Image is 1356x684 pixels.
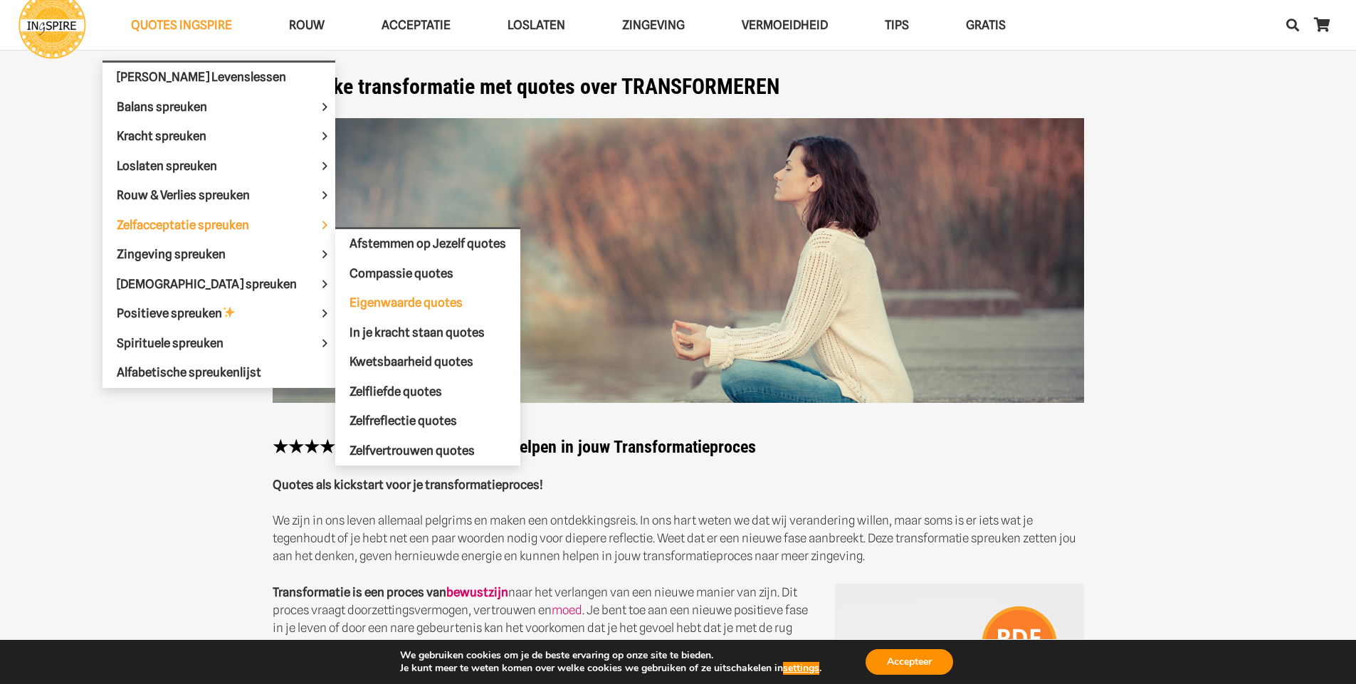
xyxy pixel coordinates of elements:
[117,335,248,349] span: Spirituele spreuken
[314,269,335,298] span: Mooiste spreuken Menu
[856,7,937,43] a: TIPSTIPS Menu
[103,151,335,181] a: Loslaten spreukenLoslaten spreuken Menu
[117,99,231,113] span: Balans spreuken
[273,585,508,599] strong: Transformatie is een proces van
[314,92,335,121] span: Balans spreuken Menu
[552,603,582,617] a: moed
[117,129,231,143] span: Kracht spreuken
[103,269,335,299] a: [DEMOGRAPHIC_DATA] spreukenMooiste spreuken Menu
[783,662,819,675] button: settings
[261,7,353,43] a: ROUWROUW Menu
[685,638,705,653] a: pijn
[117,365,261,379] span: Alfabetische spreukenlijst
[103,358,335,388] a: Alfabetische spreukenlijst
[479,7,594,43] a: LoslatenLoslaten Menu
[353,7,479,43] a: AcceptatieAcceptatie Menu
[349,295,463,310] span: Eigenwaarde quotes
[742,18,828,32] span: VERMOEIDHEID
[273,584,1084,673] p: naar het verlangen van een nieuwe manier van zijn. Dit proces vraagt doorzettingsvermogen, vertro...
[335,377,520,407] a: Zelfliefde quotes
[937,7,1034,43] a: GRATISGRATIS Menu
[866,649,953,675] button: Accepteer
[713,7,856,43] a: VERMOEIDHEIDVERMOEIDHEID Menu
[314,151,335,180] span: Loslaten spreuken Menu
[273,118,1084,404] img: Betekenis spirituele transformatie voor meer zingeving
[117,70,286,84] span: [PERSON_NAME] Levenslessen
[103,7,261,43] a: QUOTES INGSPIREQUOTES INGSPIRE Menu
[446,585,508,599] a: bewustzijn
[349,384,442,399] span: Zelfliefde quotes
[273,74,1084,100] h1: Innerlijke transformatie met quotes over TRANSFORMEREN
[117,306,260,320] span: Positieve spreuken
[273,512,1084,565] p: We zijn in ons leven allemaal pelgrims en maken een ontdekkingsreis. In ons hart weten we dat wij...
[314,210,335,239] span: Zelfacceptatie spreuken Menu
[335,229,520,259] a: Afstemmen op Jezelf quotes
[314,240,335,269] span: Zingeving spreuken Menu
[117,158,241,172] span: Loslaten spreuken
[335,318,520,348] a: In je kracht staan quotes
[273,478,543,492] strong: Quotes als kickstart voor je transformatieproces!
[103,240,335,270] a: Zingeving spreukenZingeving spreuken Menu
[335,288,520,318] a: Eigenwaarde quotes
[117,247,250,261] span: Zingeving spreuken
[103,122,335,152] a: Kracht spreukenKracht spreuken Menu
[400,649,821,662] p: We gebruiken cookies om je de beste ervaring op onze site te bieden.
[1278,7,1307,43] a: Zoeken
[349,325,485,340] span: In je kracht staan quotes
[508,18,565,32] span: Loslaten
[349,414,457,428] span: Zelfreflectie quotes
[131,18,232,32] span: QUOTES INGSPIRE
[273,437,756,457] strong: ★★★★ Inzichten die jou kunnen helpen in jouw Transformatieproces
[400,662,821,675] p: Je kunt meer te weten komen over welke cookies we gebruiken of ze uitschakelen in .
[335,406,520,436] a: Zelfreflectie quotes
[335,436,520,466] a: Zelfvertrouwen quotes
[349,354,473,369] span: Kwetsbaarheid quotes
[335,347,520,377] a: Kwetsbaarheid quotes
[314,328,335,357] span: Spirituele spreuken Menu
[349,266,453,280] span: Compassie quotes
[103,63,335,93] a: [PERSON_NAME] Levenslessen
[382,18,451,32] span: Acceptatie
[117,276,321,290] span: [DEMOGRAPHIC_DATA] spreuken
[335,259,520,289] a: Compassie quotes
[103,299,335,329] a: Positieve spreuken✨Positieve spreuken ✨ Menu
[223,306,235,318] img: ✨
[314,299,335,328] span: Positieve spreuken ✨ Menu
[349,236,506,251] span: Afstemmen op Jezelf quotes
[349,443,475,458] span: Zelfvertrouwen quotes
[289,18,325,32] span: ROUW
[103,92,335,122] a: Balans spreukenBalans spreuken Menu
[117,217,273,231] span: Zelfacceptatie spreuken
[103,181,335,211] a: Rouw & Verlies spreukenRouw & Verlies spreuken Menu
[314,181,335,210] span: Rouw & Verlies spreuken Menu
[594,7,713,43] a: ZingevingZingeving Menu
[103,210,335,240] a: Zelfacceptatie spreukenZelfacceptatie spreuken Menu
[966,18,1006,32] span: GRATIS
[103,328,335,358] a: Spirituele spreukenSpirituele spreuken Menu
[885,18,909,32] span: TIPS
[117,188,274,202] span: Rouw & Verlies spreuken
[622,18,685,32] span: Zingeving
[314,122,335,151] span: Kracht spreuken Menu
